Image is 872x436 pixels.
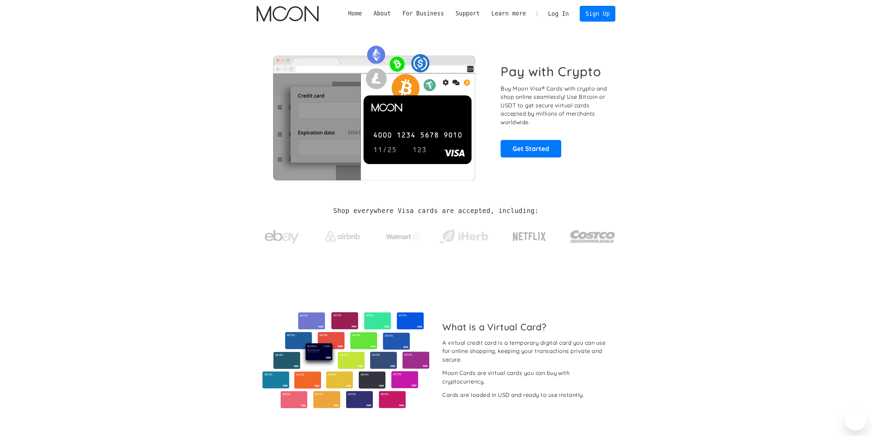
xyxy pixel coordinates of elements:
[373,9,391,18] div: About
[317,224,368,245] a: Airbnb
[402,9,444,18] div: For Business
[450,9,486,18] div: Support
[265,226,299,248] img: ebay
[501,64,601,79] h1: Pay with Crypto
[342,9,368,18] a: Home
[442,391,584,399] div: Cards are loaded in USD and ready to use instantly.
[442,321,610,332] h2: What is a Virtual Card?
[397,9,450,18] div: For Business
[257,219,308,251] a: ebay
[333,207,539,215] h2: Shop everywhere Visa cards are accepted, including:
[442,339,610,364] div: A virtual credit card is a temporary digital card you can use for online shopping, keeping your t...
[501,140,561,157] a: Get Started
[326,231,360,242] img: Airbnb
[542,6,575,21] a: Log In
[378,226,429,244] a: Walmart
[442,369,610,386] div: Moon Cards are virtual cards you can buy with cryptocurrency.
[368,9,396,18] div: About
[499,221,560,249] a: Netflix
[257,41,491,180] img: Moon Cards let you spend your crypto anywhere Visa is accepted.
[580,6,615,21] a: Sign Up
[570,217,616,253] a: Costco
[386,233,420,241] img: Walmart
[486,9,532,18] div: Learn more
[438,228,489,246] img: iHerb
[257,6,319,22] a: home
[261,312,430,408] img: Virtual cards from Moon
[501,84,608,127] p: Buy Moon Visa® Cards with crypto and shop online seamlessly! Use Bitcoin or USDT to get secure vi...
[512,228,546,245] img: Netflix
[570,224,616,249] img: Costco
[438,221,489,249] a: iHerb
[257,6,319,22] img: Moon Logo
[845,409,867,431] iframe: Button to launch messaging window
[491,9,526,18] div: Learn more
[455,9,480,18] div: Support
